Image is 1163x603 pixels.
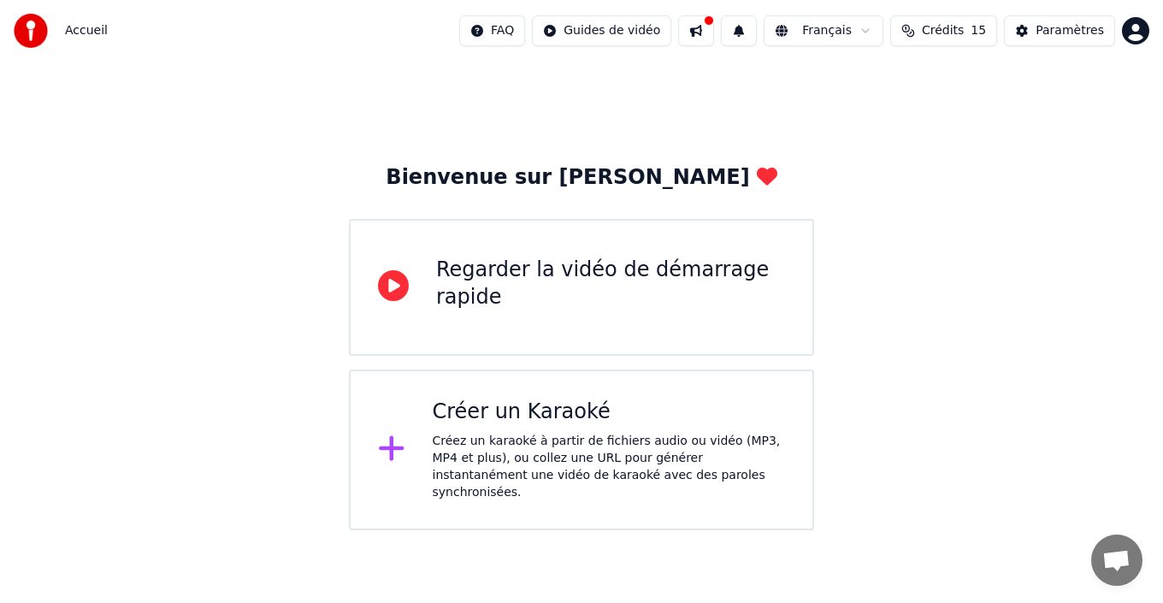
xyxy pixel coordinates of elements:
button: Paramètres [1004,15,1115,46]
button: Guides de vidéo [532,15,671,46]
div: Créez un karaoké à partir de fichiers audio ou vidéo (MP3, MP4 et plus), ou collez une URL pour g... [433,433,786,501]
span: Accueil [65,22,108,39]
img: youka [14,14,48,48]
button: Crédits15 [890,15,997,46]
nav: breadcrumb [65,22,108,39]
div: Paramètres [1036,22,1104,39]
button: FAQ [459,15,525,46]
div: Ouvrir le chat [1091,535,1142,586]
div: Bienvenue sur [PERSON_NAME] [386,164,776,192]
div: Créer un Karaoké [433,399,786,426]
span: Crédits [922,22,964,39]
span: 15 [971,22,986,39]
div: Regarder la vidéo de démarrage rapide [436,257,785,311]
